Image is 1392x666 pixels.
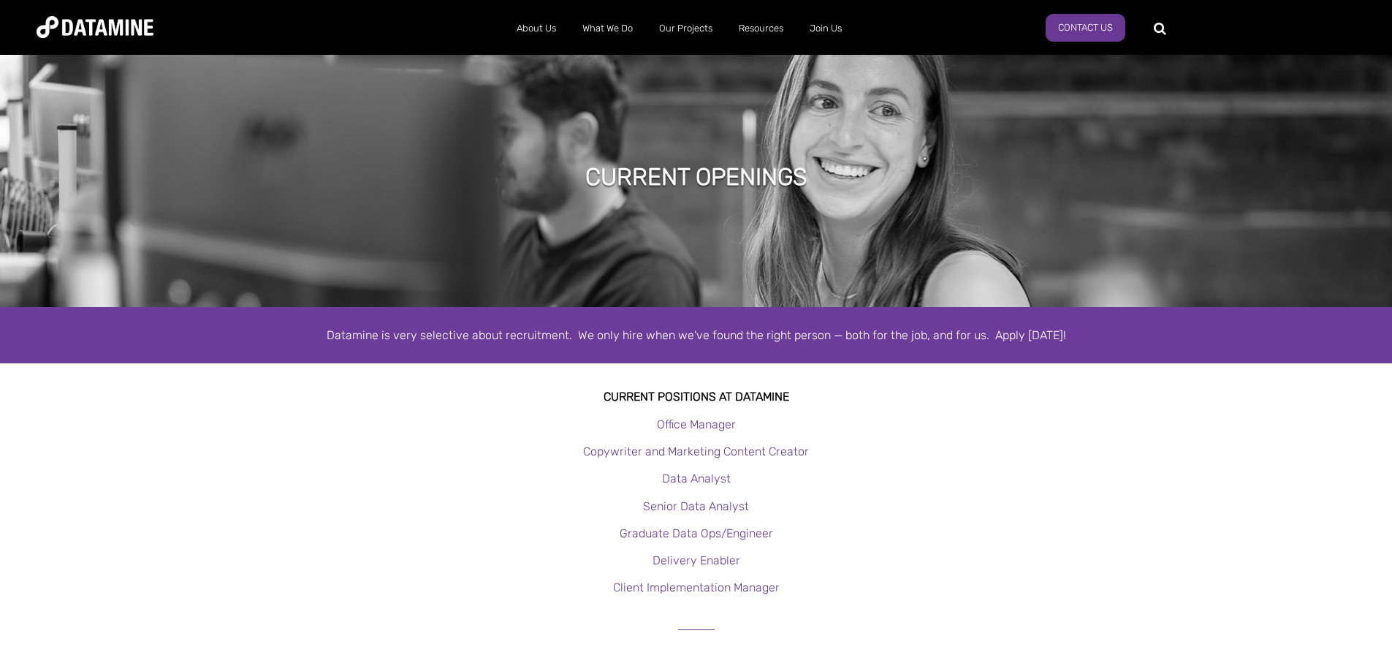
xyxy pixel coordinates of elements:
a: Our Projects [646,10,726,48]
a: Join Us [796,10,855,48]
a: Contact Us [1046,14,1125,42]
a: Copywriter and Marketing Content Creator [583,444,809,458]
strong: Current Positions at datamine [604,390,789,404]
div: Datamine is very selective about recruitment. We only hire when we've found the right person — bo... [280,325,1113,345]
a: Senior Data Analyst [643,499,749,513]
a: Data Analyst [662,472,731,485]
a: Delivery Enabler [653,553,740,567]
a: Graduate Data Ops/Engineer [620,526,773,540]
a: Client Implementation Manager [613,580,780,594]
img: Datamine [37,16,153,38]
h1: Current Openings [585,161,807,193]
a: What We Do [569,10,646,48]
a: Resources [726,10,796,48]
a: Office Manager [657,417,736,431]
a: About Us [503,10,569,48]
